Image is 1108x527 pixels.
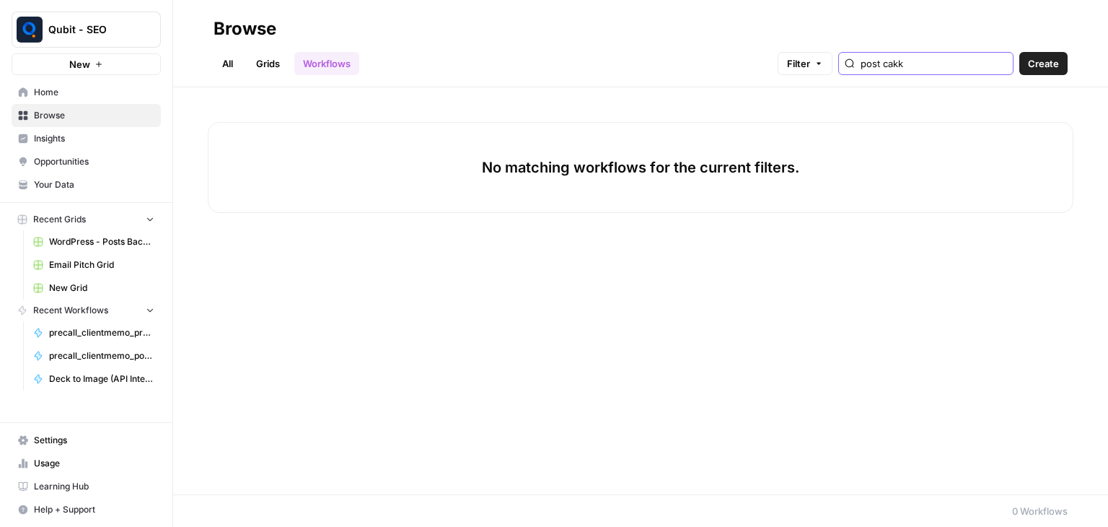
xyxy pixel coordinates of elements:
[214,17,276,40] div: Browse
[33,213,86,226] span: Recent Grids
[12,475,161,498] a: Learning Hub
[34,86,154,99] span: Home
[49,349,154,362] span: precall_clientmemo_postrev_sagar
[12,300,161,321] button: Recent Workflows
[48,22,136,37] span: Qubit - SEO
[214,52,242,75] a: All
[12,150,161,173] a: Opportunities
[34,434,154,447] span: Settings
[12,104,161,127] a: Browse
[12,127,161,150] a: Insights
[12,498,161,521] button: Help + Support
[1012,504,1068,518] div: 0 Workflows
[49,282,154,295] span: New Grid
[294,52,359,75] a: Workflows
[247,52,289,75] a: Grids
[33,304,108,317] span: Recent Workflows
[12,452,161,475] a: Usage
[34,178,154,191] span: Your Data
[27,253,161,276] a: Email Pitch Grid
[12,429,161,452] a: Settings
[49,258,154,271] span: Email Pitch Grid
[12,53,161,75] button: New
[27,367,161,391] a: Deck to Image (API Integration)
[34,503,154,516] span: Help + Support
[34,480,154,493] span: Learning Hub
[34,109,154,122] span: Browse
[27,230,161,253] a: WordPress - Posts Backup
[12,173,161,196] a: Your Data
[69,57,90,71] span: New
[27,276,161,300] a: New Grid
[27,344,161,367] a: precall_clientmemo_postrev_sagar
[787,56,810,71] span: Filter
[482,157,799,178] p: No matching workflows for the current filters.
[1028,56,1059,71] span: Create
[1019,52,1068,75] button: Create
[49,235,154,248] span: WordPress - Posts Backup
[12,81,161,104] a: Home
[49,326,154,339] span: precall_clientmemo_prerevenue_sagar
[12,209,161,230] button: Recent Grids
[778,52,832,75] button: Filter
[17,17,43,43] img: Qubit - SEO Logo
[49,373,154,386] span: Deck to Image (API Integration)
[34,132,154,145] span: Insights
[12,12,161,48] button: Workspace: Qubit - SEO
[34,457,154,470] span: Usage
[34,155,154,168] span: Opportunities
[861,56,1007,71] input: Search
[27,321,161,344] a: precall_clientmemo_prerevenue_sagar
